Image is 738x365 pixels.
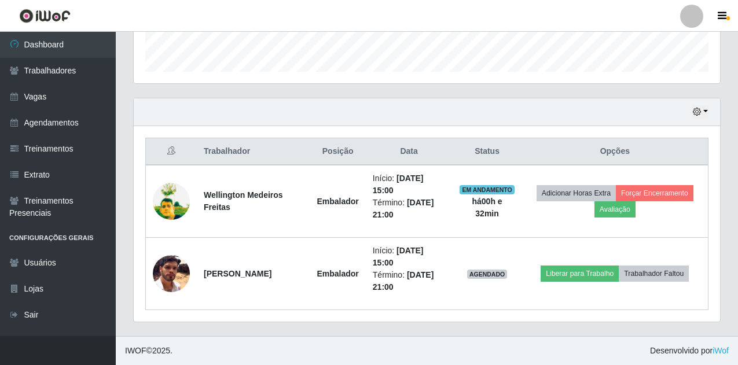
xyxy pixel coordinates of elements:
img: CoreUI Logo [19,9,71,23]
span: Desenvolvido por [650,345,729,357]
th: Status [452,138,522,165]
li: Início: [373,245,446,269]
img: 1713141647479.jpeg [153,176,190,226]
th: Posição [310,138,365,165]
span: © 2025 . [125,345,172,357]
img: 1734717801679.jpeg [153,255,190,292]
button: Forçar Encerramento [616,185,693,201]
th: Opções [522,138,708,165]
strong: Wellington Medeiros Freitas [204,190,283,212]
li: Término: [373,269,446,293]
button: Trabalhador Faltou [619,266,689,282]
button: Avaliação [594,201,636,217]
li: Término: [373,197,446,221]
span: EM ANDAMENTO [460,185,515,194]
span: IWOF [125,346,146,355]
span: AGENDADO [467,270,508,279]
button: Adicionar Horas Extra [537,185,616,201]
strong: [PERSON_NAME] [204,269,271,278]
strong: Embalador [317,197,358,206]
button: Liberar para Trabalho [541,266,619,282]
th: Data [366,138,453,165]
time: [DATE] 15:00 [373,174,424,195]
strong: há 00 h e 32 min [472,197,502,218]
li: Início: [373,172,446,197]
a: iWof [713,346,729,355]
th: Trabalhador [197,138,310,165]
strong: Embalador [317,269,358,278]
time: [DATE] 15:00 [373,246,424,267]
